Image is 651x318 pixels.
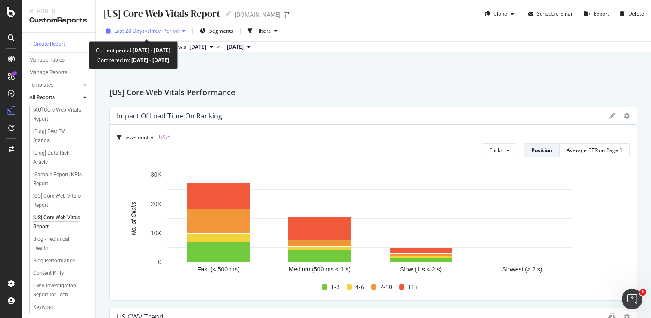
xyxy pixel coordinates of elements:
[96,45,170,55] div: Current period:
[186,42,217,52] button: [DATE]
[29,56,89,65] a: Manage Tables
[33,281,89,299] a: CWV Investigation Report for Tech
[33,192,89,210] a: [SG] Core Web Vitals Report
[380,282,392,292] span: 7-10
[33,127,89,145] a: [Blog] Best TV Stands
[225,11,231,17] i: Edit report name
[209,27,233,34] span: Segments
[33,149,81,167] div: [Blog] Data Rich Article
[189,43,206,51] span: 2025 Aug. 24th
[482,143,517,157] button: Clicks
[33,106,89,124] a: [AU] Core Web Vitals Report
[502,266,542,273] text: Slowest (> 2 s)
[581,7,609,21] button: Export
[33,256,75,265] div: Blog Performance
[33,149,89,167] a: [Blog] Data Rich Article
[29,68,67,77] div: Manage Reports
[29,93,81,102] a: All Reports
[29,40,65,49] div: + Create Report
[594,10,609,17] div: Export
[331,282,340,292] span: 1-3
[531,147,552,154] div: Position
[109,86,637,100] div: [US] Core Web Vitals Performance
[227,43,244,51] span: 2025 Jul. 27th
[524,143,560,157] button: Position
[29,68,89,77] a: Manage Reports
[33,269,89,278] a: Content KPIs
[29,56,65,65] div: Manage Tables
[29,93,55,102] div: All Reports
[109,107,637,301] div: Impact of Load Time on Rankingnew-country = US/*ClicksPositionAverage CTR on Page 1A chart.1-34-6...
[151,230,162,237] text: 10K
[639,289,646,296] span: 1
[29,81,53,90] div: Templates
[102,7,220,20] div: [US] Core Web Vitals Report
[29,7,88,16] div: Reports
[622,289,642,309] iframe: Intercom live chat
[130,56,169,64] b: [DATE] - [DATE]
[33,235,81,253] div: Blog - Technical Health
[33,269,64,278] div: Content KPIs
[109,86,235,100] h2: [US] Core Web Vitals Performance
[29,16,88,25] div: CustomReports
[482,7,518,21] button: Clone
[628,10,644,17] div: Delete
[33,281,84,299] div: CWV Investigation Report for Tech
[33,170,83,188] div: [Sample Report] KPIs Report
[244,24,281,38] button: Filters
[114,27,145,34] span: Last 28 Days
[525,7,573,21] button: Schedule Email
[617,7,644,21] button: Delete
[155,134,158,141] span: =
[235,10,281,19] div: [DOMAIN_NAME]
[355,282,364,292] span: 4-6
[158,259,161,266] text: 0
[130,202,137,236] text: No. of Clicks
[284,12,289,18] div: arrow-right-arrow-left
[33,213,83,231] div: [US] Core Web Vitals Report
[493,10,507,17] div: Clone
[29,81,81,90] a: Templates
[256,27,271,34] div: Filters
[102,24,189,38] button: Last 28 DaysvsPrev. Period
[217,43,223,50] span: vs
[289,266,351,273] text: Medium (500 ms < 1 s)
[223,42,254,52] button: [DATE]
[33,256,89,265] a: Blog Performance
[151,171,162,178] text: 30K
[537,10,573,17] div: Schedule Email
[117,170,623,280] svg: A chart.
[97,55,169,65] div: Compared to:
[124,134,153,141] span: new-country
[33,192,83,210] div: [SG] Core Web Vitals Report
[489,147,503,154] span: Clicks
[33,170,89,188] a: [Sample Report] KPIs Report
[197,266,239,273] text: Fast (< 500 ms)
[33,127,81,145] div: [Blog] Best TV Stands
[145,27,179,34] span: vs Prev. Period
[560,143,630,157] button: Average CTR on Page 1
[408,282,418,292] span: 11+
[117,112,222,120] div: Impact of Load Time on Ranking
[151,200,162,207] text: 20K
[567,147,623,154] div: Average CTR on Page 1
[33,213,89,231] a: [US] Core Web Vitals Report
[400,266,442,273] text: Slow (1 s < 2 s)
[33,106,83,124] div: [AU] Core Web Vitals Report
[29,40,89,49] a: + Create Report
[196,24,237,38] button: Segments
[33,235,89,253] a: Blog - Technical Health
[133,47,170,54] b: [DATE] - [DATE]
